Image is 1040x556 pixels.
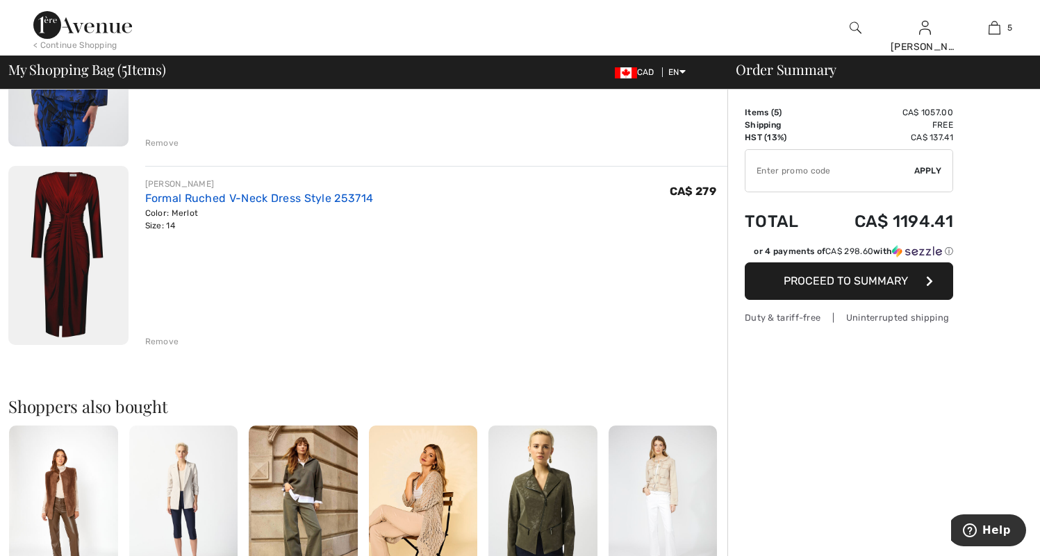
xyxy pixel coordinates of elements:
span: 5 [1007,22,1012,34]
div: Color: Merlot Size: 14 [145,207,374,232]
img: 1ère Avenue [33,11,132,39]
td: CA$ 1057.00 [818,106,953,119]
iframe: Opens a widget where you can find more information [951,514,1026,549]
span: 5 [122,59,127,77]
div: < Continue Shopping [33,39,117,51]
td: Items ( ) [745,106,818,119]
div: Remove [145,335,179,348]
span: Apply [914,165,942,177]
div: Duty & tariff-free | Uninterrupted shipping [745,311,953,324]
a: 5 [960,19,1028,36]
div: Remove [145,137,179,149]
span: CA$ 298.60 [825,246,873,256]
button: Proceed to Summary [745,262,953,300]
a: Sign In [919,21,931,34]
span: 5 [774,108,779,117]
td: Shipping [745,119,818,131]
h2: Shoppers also bought [8,398,727,414]
span: CAD [615,67,660,77]
td: CA$ 137.41 [818,131,953,144]
img: search the website [850,19,861,36]
a: Formal Ruched V-Neck Dress Style 253714 [145,192,374,205]
img: My Bag [989,19,1000,36]
div: Order Summary [719,62,1032,76]
td: CA$ 1194.41 [818,198,953,245]
img: Formal Ruched V-Neck Dress Style 253714 [8,166,129,345]
div: [PERSON_NAME] [145,178,374,190]
td: Free [818,119,953,131]
div: or 4 payments ofCA$ 298.60withSezzle Click to learn more about Sezzle [745,245,953,262]
img: Canadian Dollar [615,67,637,78]
td: HST (13%) [745,131,818,144]
span: CA$ 279 [670,185,716,198]
td: Total [745,198,818,245]
span: My Shopping Bag ( Items) [8,62,166,76]
div: or 4 payments of with [754,245,953,258]
div: [PERSON_NAME] [891,40,959,54]
img: Sezzle [892,245,942,258]
img: My Info [919,19,931,36]
span: EN [668,67,686,77]
input: Promo code [745,150,914,192]
span: Proceed to Summary [784,274,908,287]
